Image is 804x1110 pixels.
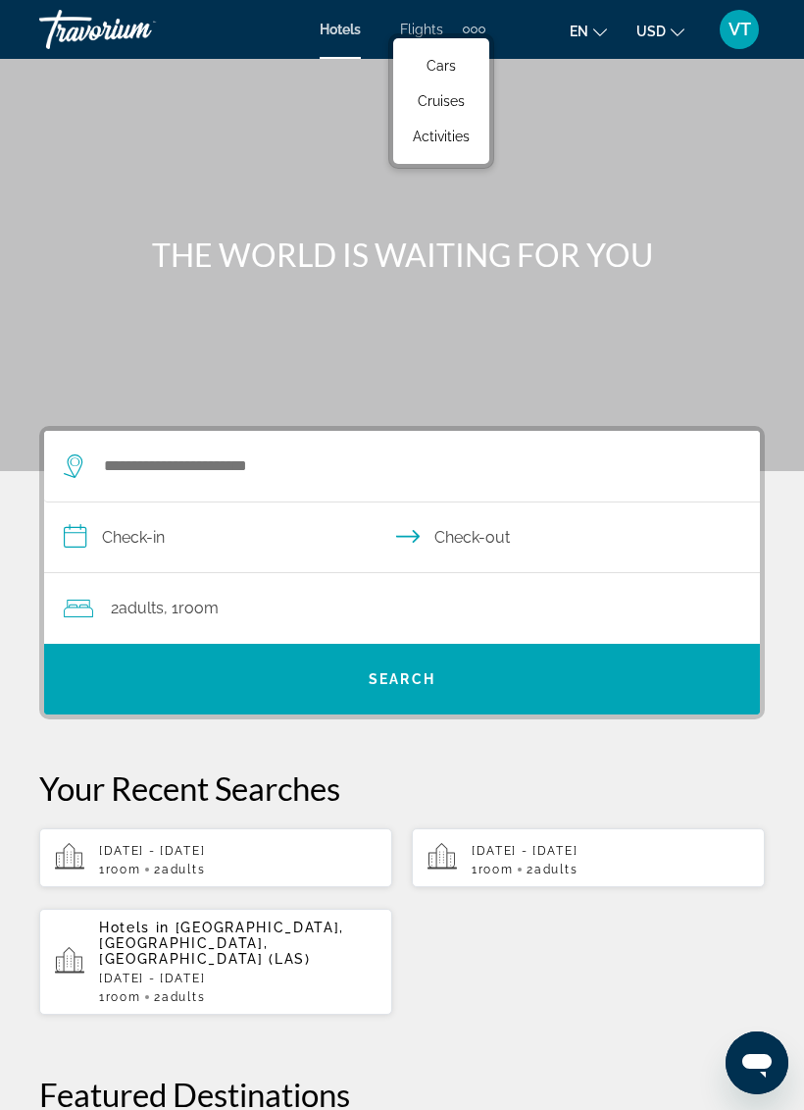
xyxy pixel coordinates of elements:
[39,768,765,808] p: Your Recent Searches
[99,844,377,858] p: [DATE] - [DATE]
[403,83,479,119] a: Cruises
[320,22,361,37] a: Hotels
[39,827,392,888] button: [DATE] - [DATE]1Room2Adults
[162,863,205,876] span: Adults
[39,236,765,275] h1: THE WORLD IS WAITING FOR YOU
[478,863,514,876] span: Room
[527,863,578,876] span: 2
[418,93,465,109] span: Cruises
[178,599,219,617] span: Room
[636,24,666,39] span: USD
[369,671,435,687] span: Search
[534,863,578,876] span: Adults
[99,920,344,967] span: [GEOGRAPHIC_DATA], [GEOGRAPHIC_DATA], [GEOGRAPHIC_DATA] (LAS)
[44,431,760,714] div: Search widget
[729,20,751,39] span: VT
[99,920,170,935] span: Hotels in
[44,644,760,714] button: Search
[413,129,470,144] span: Activities
[99,972,377,985] p: [DATE] - [DATE]
[726,1031,788,1094] iframe: Button to launch messaging window
[400,22,443,37] a: Flights
[570,17,607,45] button: Change language
[154,990,205,1004] span: 2
[39,908,392,1016] button: Hotels in [GEOGRAPHIC_DATA], [GEOGRAPHIC_DATA], [GEOGRAPHIC_DATA] (LAS)[DATE] - [DATE]1Room2Adults
[472,844,749,858] p: [DATE] - [DATE]
[99,990,140,1004] span: 1
[427,58,456,74] span: Cars
[403,119,479,154] a: Activities
[162,990,205,1004] span: Adults
[119,599,164,617] span: Adults
[44,573,760,644] button: Travelers: 2 adults, 0 children
[636,17,684,45] button: Change currency
[111,595,164,622] span: 2
[164,595,219,622] span: , 1
[99,863,140,876] span: 1
[463,14,485,45] button: Extra navigation items
[106,990,141,1004] span: Room
[412,827,765,888] button: [DATE] - [DATE]1Room2Adults
[570,24,588,39] span: en
[154,863,205,876] span: 2
[472,863,513,876] span: 1
[714,9,765,50] button: User Menu
[39,4,235,55] a: Travorium
[106,863,141,876] span: Room
[44,502,760,573] button: Check in and out dates
[403,48,479,83] a: Cars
